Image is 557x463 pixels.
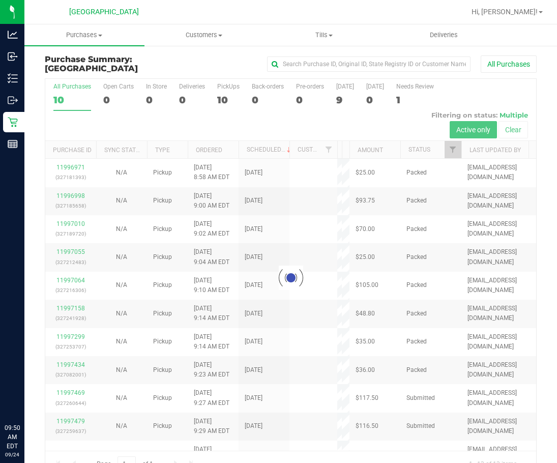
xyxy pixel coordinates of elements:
[384,24,504,46] a: Deliveries
[5,423,20,451] p: 09:50 AM EDT
[24,31,144,40] span: Purchases
[5,451,20,458] p: 09/24
[416,31,472,40] span: Deliveries
[24,24,144,46] a: Purchases
[481,55,537,73] button: All Purchases
[8,30,18,40] inline-svg: Analytics
[8,117,18,127] inline-svg: Retail
[145,31,264,40] span: Customers
[45,55,209,73] h3: Purchase Summary:
[69,8,139,16] span: [GEOGRAPHIC_DATA]
[267,56,471,72] input: Search Purchase ID, Original ID, State Registry ID or Customer Name...
[472,8,538,16] span: Hi, [PERSON_NAME]!
[8,139,18,149] inline-svg: Reports
[10,382,41,412] iframe: Resource center
[45,64,138,73] span: [GEOGRAPHIC_DATA]
[144,24,265,46] a: Customers
[265,31,384,40] span: Tills
[8,73,18,83] inline-svg: Inventory
[8,95,18,105] inline-svg: Outbound
[264,24,384,46] a: Tills
[8,51,18,62] inline-svg: Inbound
